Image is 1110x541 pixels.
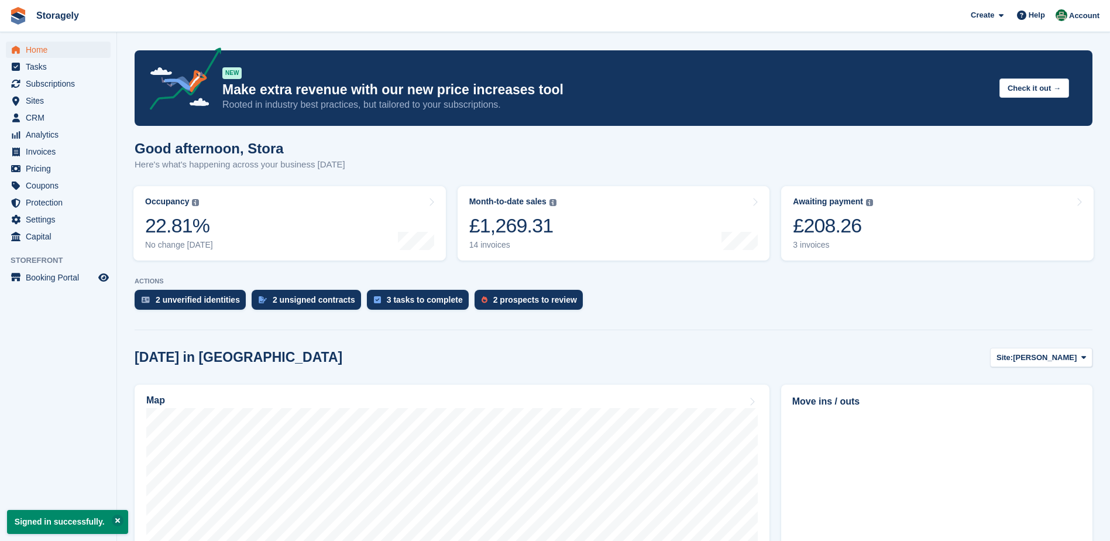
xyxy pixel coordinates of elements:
[142,296,150,303] img: verify_identity-adf6edd0f0f0b5bbfe63781bf79b02c33cf7c696d77639b501bdc392416b5a36.svg
[156,295,240,304] div: 2 unverified identities
[6,126,111,143] a: menu
[26,42,96,58] span: Home
[252,290,367,316] a: 2 unsigned contracts
[192,199,199,206] img: icon-info-grey-7440780725fd019a000dd9b08b2336e03edf1995a4989e88bcd33f0948082b44.svg
[135,290,252,316] a: 2 unverified identities
[26,194,96,211] span: Protection
[996,352,1013,364] span: Site:
[26,143,96,160] span: Invoices
[222,98,990,111] p: Rooted in industry best practices, but tailored to your subscriptions.
[26,76,96,92] span: Subscriptions
[469,214,556,238] div: £1,269.31
[374,296,381,303] img: task-75834270c22a3079a89374b754ae025e5fb1db73e45f91037f5363f120a921f8.svg
[145,214,213,238] div: 22.81%
[549,199,556,206] img: icon-info-grey-7440780725fd019a000dd9b08b2336e03edf1995a4989e88bcd33f0948082b44.svg
[26,160,96,177] span: Pricing
[866,199,873,206] img: icon-info-grey-7440780725fd019a000dd9b08b2336e03edf1995a4989e88bcd33f0948082b44.svg
[97,270,111,285] a: Preview store
[6,194,111,211] a: menu
[140,47,222,114] img: price-adjustments-announcement-icon-8257ccfd72463d97f412b2fc003d46551f7dbcb40ab6d574587a9cd5c0d94...
[135,141,345,156] h1: Good afternoon, Stora
[26,126,96,143] span: Analytics
[1056,9,1067,21] img: Stora Rotala Users
[971,9,994,21] span: Create
[26,211,96,228] span: Settings
[469,240,556,250] div: 14 invoices
[6,177,111,194] a: menu
[458,186,770,261] a: Month-to-date sales £1,269.31 14 invoices
[26,228,96,245] span: Capital
[145,240,213,250] div: No change [DATE]
[793,197,863,207] div: Awaiting payment
[145,197,189,207] div: Occupancy
[999,78,1069,98] button: Check it out →
[792,395,1081,409] h2: Move ins / outs
[273,295,355,304] div: 2 unsigned contracts
[469,197,547,207] div: Month-to-date sales
[11,255,116,266] span: Storefront
[7,510,128,534] p: Signed in successfully.
[26,177,96,194] span: Coupons
[990,348,1092,367] button: Site: [PERSON_NAME]
[146,395,165,406] h2: Map
[1029,9,1045,21] span: Help
[367,290,475,316] a: 3 tasks to complete
[387,295,463,304] div: 3 tasks to complete
[259,296,267,303] img: contract_signature_icon-13c848040528278c33f63329250d36e43548de30e8caae1d1a13099fd9432cc5.svg
[26,109,96,126] span: CRM
[6,228,111,245] a: menu
[222,67,242,79] div: NEW
[6,59,111,75] a: menu
[135,158,345,172] p: Here's what's happening across your business [DATE]
[6,143,111,160] a: menu
[493,295,577,304] div: 2 prospects to review
[793,240,873,250] div: 3 invoices
[26,269,96,286] span: Booking Portal
[6,93,111,109] a: menu
[482,296,487,303] img: prospect-51fa495bee0391a8d652442698ab0144808aea92771e9ea1ae160a38d050c398.svg
[6,109,111,126] a: menu
[6,269,111,286] a: menu
[222,81,990,98] p: Make extra revenue with our new price increases tool
[26,93,96,109] span: Sites
[1069,10,1099,22] span: Account
[9,7,27,25] img: stora-icon-8386f47178a22dfd0bd8f6a31ec36ba5ce8667c1dd55bd0f319d3a0aa187defe.svg
[475,290,589,316] a: 2 prospects to review
[135,350,342,365] h2: [DATE] in [GEOGRAPHIC_DATA]
[781,186,1094,261] a: Awaiting payment £208.26 3 invoices
[6,42,111,58] a: menu
[6,211,111,228] a: menu
[1013,352,1077,364] span: [PERSON_NAME]
[32,6,84,25] a: Storagely
[6,76,111,92] a: menu
[26,59,96,75] span: Tasks
[793,214,873,238] div: £208.26
[6,160,111,177] a: menu
[133,186,446,261] a: Occupancy 22.81% No change [DATE]
[135,278,1092,285] p: ACTIONS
